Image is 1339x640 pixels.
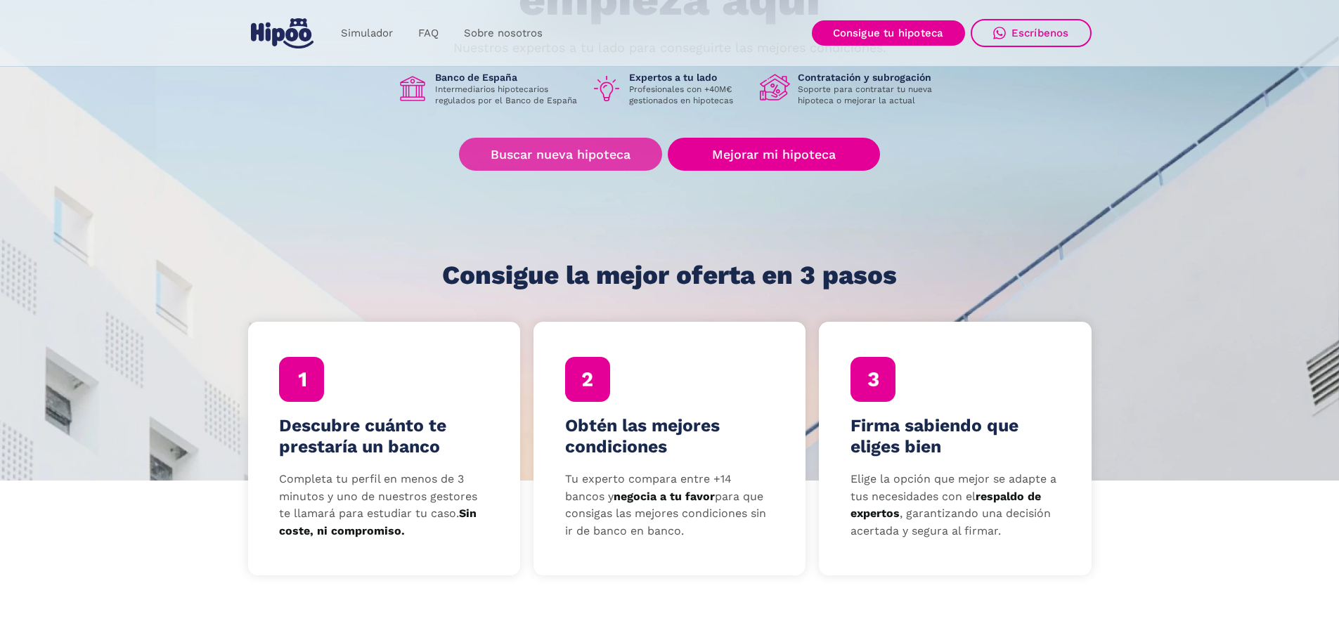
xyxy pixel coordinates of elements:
p: Profesionales con +40M€ gestionados en hipotecas [629,84,749,106]
h1: Banco de España [435,71,580,84]
a: Consigue tu hipoteca [812,20,965,46]
h1: Expertos a tu lado [629,71,749,84]
p: Tu experto compara entre +14 bancos y para que consigas las mejores condiciones sin ir de banco e... [565,471,775,540]
a: Escríbenos [971,19,1092,47]
p: Elige la opción que mejor se adapte a tus necesidades con el , garantizando una decisión acertada... [850,471,1060,540]
h4: Obtén las mejores condiciones [565,415,775,457]
a: Mejorar mi hipoteca [668,138,879,171]
a: FAQ [406,20,451,47]
h1: Consigue la mejor oferta en 3 pasos [442,261,897,289]
div: Escríbenos [1011,27,1069,39]
h1: Contratación y subrogación [798,71,943,84]
p: Intermediarios hipotecarios regulados por el Banco de España [435,84,580,106]
p: Soporte para contratar tu nueva hipoteca o mejorar la actual [798,84,943,106]
a: home [248,13,317,54]
strong: negocia a tu favor [614,490,715,503]
a: Sobre nosotros [451,20,555,47]
p: Completa tu perfil en menos de 3 minutos y uno de nuestros gestores te llamará para estudiar tu c... [279,471,489,540]
strong: Sin coste, ni compromiso. [279,507,477,537]
a: Simulador [328,20,406,47]
a: Buscar nueva hipoteca [459,138,662,171]
h4: Descubre cuánto te prestaría un banco [279,415,489,457]
h4: Firma sabiendo que eliges bien [850,415,1060,457]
